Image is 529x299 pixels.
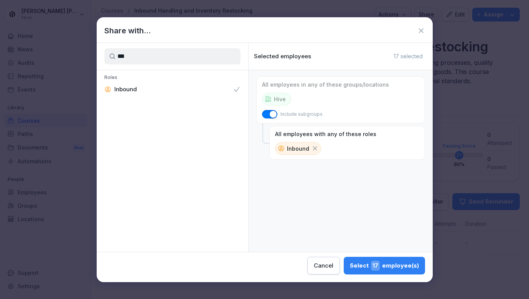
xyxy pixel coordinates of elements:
[371,261,380,271] span: 17
[280,111,323,118] p: Include subgroups
[104,25,151,36] h1: Share with...
[97,74,248,82] p: Roles
[344,257,425,274] button: Select17employee(s)
[262,81,389,88] p: All employees in any of these groups/locations
[350,261,419,271] div: Select employee(s)
[274,95,286,103] p: Hive
[307,257,340,274] button: Cancel
[275,131,376,138] p: All employees with any of these roles
[254,53,311,60] p: Selected employees
[314,261,333,270] div: Cancel
[394,53,423,60] p: 17 selected
[287,145,309,153] p: Inbound
[114,85,137,93] p: Inbound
